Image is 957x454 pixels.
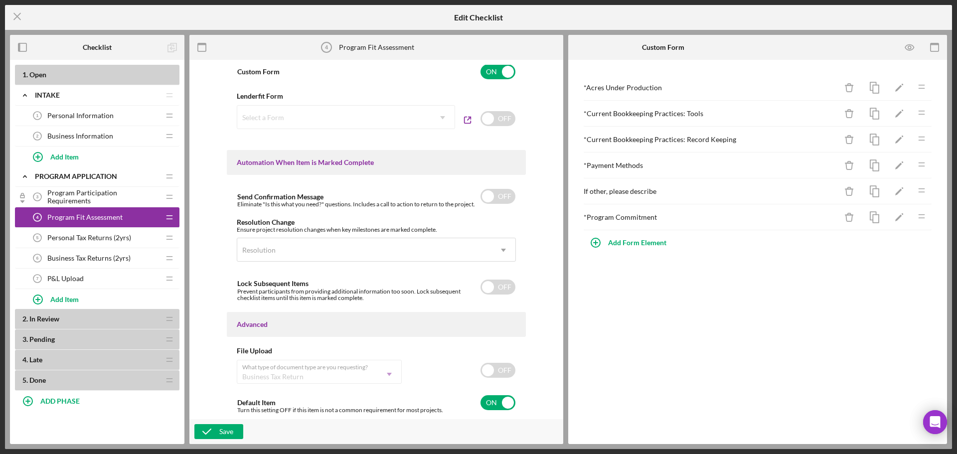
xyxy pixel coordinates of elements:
[242,246,276,254] div: Resolution
[237,67,280,76] label: Custom Form
[8,8,269,30] body: Rich Text Area. Press ALT-0 for help.
[50,290,79,308] div: Add Item
[50,147,79,166] div: Add Item
[15,391,179,411] button: ADD PHASE
[583,233,676,253] button: Add Form Element
[324,44,328,50] tspan: 4
[237,192,323,201] label: Send Confirmation Message
[36,235,39,240] tspan: 5
[237,347,516,355] div: File Upload
[35,91,159,99] div: Intake
[47,275,84,283] span: P&L Upload
[237,320,516,328] div: Advanced
[237,288,480,302] div: Prevent participants from providing additional information too soon. Lock subsequent checklist it...
[22,335,28,343] span: 3 .
[584,213,837,221] div: * Program Commitment
[47,112,114,120] span: Personal Information
[237,407,443,414] div: Turn this setting OFF if this item is not a common requirement for most projects.
[454,13,503,22] h5: Edit Checklist
[237,158,516,166] div: Automation When Item is Marked Complete
[642,43,684,51] b: Custom Form
[29,376,46,384] span: Done
[22,355,28,364] span: 4 .
[36,134,39,139] tspan: 2
[83,43,112,51] b: Checklist
[584,136,837,144] div: * Current Bookkeeping Practices: Record Keeping
[29,335,55,343] span: Pending
[219,424,233,439] div: Save
[47,213,123,221] span: Program Fit Assessment
[29,355,42,364] span: Late
[584,84,837,92] div: * Acres Under Production
[29,314,59,323] span: In Review
[36,113,39,118] tspan: 1
[47,132,113,140] span: Business Information
[8,8,269,30] div: The following questions will help our team to get a better understanding of your current practice...
[339,43,414,51] div: Program Fit Assessment
[237,226,516,233] div: Ensure project resolution changes when key milestones are marked complete.
[25,289,179,309] button: Add Item
[22,376,28,384] span: 5 .
[923,410,947,434] div: Open Intercom Messenger
[584,110,837,118] div: * Current Bookkeeping Practices: Tools
[47,189,159,205] span: Program Participation Requirements
[29,70,46,79] span: Open
[194,424,243,439] button: Save
[237,279,309,288] label: Lock Subsequent Items
[40,397,80,405] b: ADD PHASE
[237,398,276,407] label: Default Item
[36,194,39,199] tspan: 3
[237,92,283,100] b: Lenderfit Form
[36,215,39,220] tspan: 4
[22,314,28,323] span: 2 .
[237,218,516,226] div: Resolution Change
[36,256,39,261] tspan: 6
[36,276,39,281] tspan: 7
[35,172,159,180] div: Program Application
[47,254,131,262] span: Business Tax Returns (2yrs)
[25,147,179,166] button: Add Item
[47,234,131,242] span: Personal Tax Returns (2yrs)
[608,233,666,253] div: Add Form Element
[237,201,475,208] div: Eliminate "Is this what you need?" questions. Includes a call to action to return to the project.
[584,187,837,195] div: If other, please describe
[22,70,28,79] span: 1 .
[584,161,837,169] div: * Payment Methods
